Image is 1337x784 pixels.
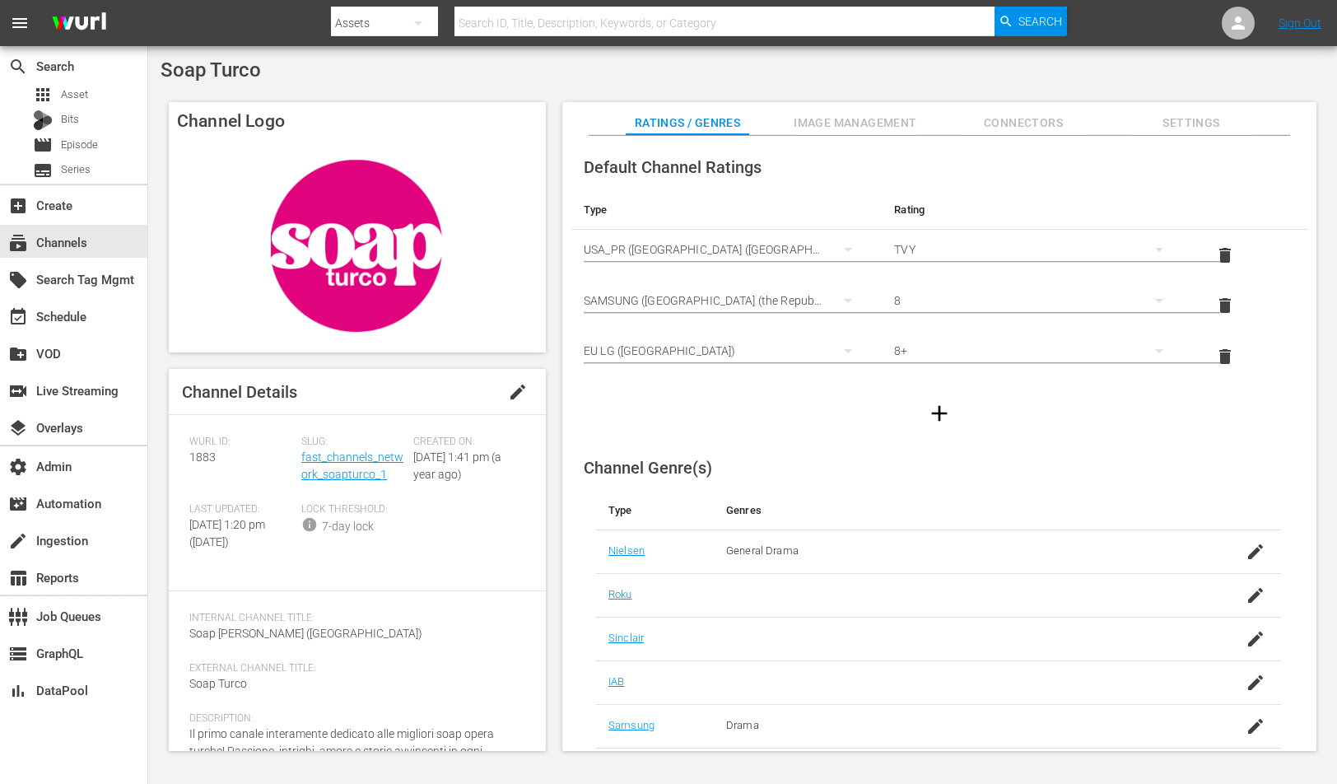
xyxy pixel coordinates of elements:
[301,436,405,449] span: Slug:
[608,632,644,644] a: Sinclair
[8,494,28,514] span: Automation
[894,226,1178,273] div: TVY
[301,503,405,516] span: Lock Threshold:
[498,372,538,412] button: edit
[301,516,318,533] span: info
[169,140,546,352] img: Soap Turco
[40,4,119,43] img: ans4CAIJ8jUAAAAAAAAAAAAAAAAAAAAAAAAgQb4GAAAAAAAAAAAAAAAAAAAAAAAAJMjXAAAAAAAAAAAAAAAAAAAAAAAAgAT5G...
[8,196,28,216] span: Create
[8,644,28,664] span: GraphQL
[189,436,293,449] span: Wurl ID:
[584,458,712,478] span: Channel Genre(s)
[8,344,28,364] span: VOD
[571,190,881,230] th: Type
[8,57,28,77] span: Search
[161,58,261,82] span: Soap Turco
[1215,347,1235,366] span: delete
[189,712,517,726] span: Description:
[571,190,1308,382] table: simple table
[608,588,632,600] a: Roku
[189,727,494,775] span: Il primo canale interamente dedicato alle migliori soap opera turche! Passione, intrighi, amore e...
[8,457,28,477] span: Admin
[608,544,645,557] a: Nielsen
[33,110,53,130] div: Bits
[1279,16,1321,30] a: Sign Out
[189,503,293,516] span: Last Updated:
[189,627,422,640] span: Soap [PERSON_NAME] ([GEOGRAPHIC_DATA])
[881,190,1191,230] th: Rating
[413,436,517,449] span: Created On:
[1215,296,1235,315] span: delete
[33,135,53,155] span: Episode
[794,113,917,133] span: Image Management
[61,86,88,103] span: Asset
[1018,7,1062,36] span: Search
[189,662,517,675] span: External Channel Title:
[8,233,28,253] span: Channels
[508,382,528,402] span: edit
[8,681,28,701] span: DataPool
[33,161,53,180] span: Series
[608,675,624,688] a: IAB
[301,450,403,481] a: fast_channels_network_soapturco_1
[413,450,501,481] span: [DATE] 1:41 pm (a year ago)
[61,161,91,178] span: Series
[1205,286,1245,325] button: delete
[189,677,247,690] span: Soap Turco
[1205,236,1245,275] button: delete
[1205,337,1245,376] button: delete
[1215,245,1235,265] span: delete
[189,612,517,625] span: Internal Channel Title:
[8,270,28,290] span: Search Tag Mgmt
[584,226,868,273] div: USA_PR ([GEOGRAPHIC_DATA] ([GEOGRAPHIC_DATA]))
[61,111,79,128] span: Bits
[995,7,1067,36] button: Search
[8,418,28,438] span: Overlays
[8,607,28,627] span: Job Queues
[182,382,297,402] span: Channel Details
[1130,113,1253,133] span: Settings
[962,113,1085,133] span: Connectors
[322,518,374,535] div: 7-day lock
[8,307,28,327] span: Schedule
[189,518,265,548] span: [DATE] 1:20 pm ([DATE])
[169,102,546,140] h4: Channel Logo
[894,328,1178,374] div: 8+
[584,157,762,177] span: Default Channel Ratings
[584,278,868,324] div: SAMSUNG ([GEOGRAPHIC_DATA] (the Republic of))
[10,13,30,33] span: menu
[595,491,713,530] th: Type
[189,450,216,464] span: 1883
[61,137,98,153] span: Episode
[894,278,1178,324] div: 8
[8,531,28,551] span: Ingestion
[713,491,1205,530] th: Genres
[8,381,28,401] span: Live Streaming
[626,113,749,133] span: Ratings / Genres
[33,85,53,105] span: Asset
[608,719,655,731] a: Samsung
[584,328,868,374] div: EU LG ([GEOGRAPHIC_DATA])
[8,568,28,588] span: Reports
